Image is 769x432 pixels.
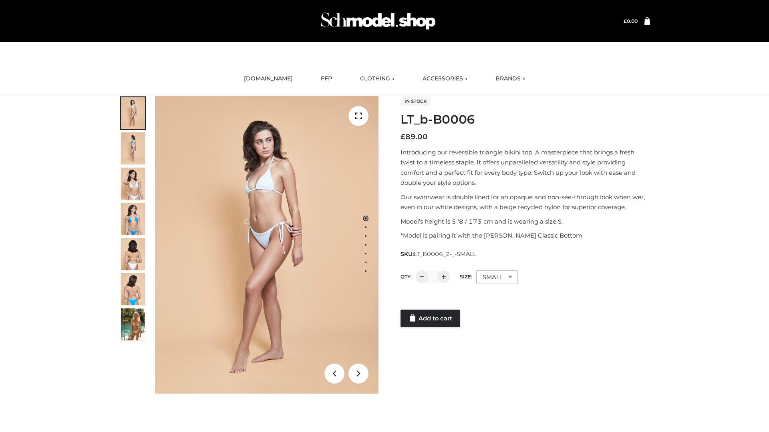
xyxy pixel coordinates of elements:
[401,216,650,227] p: Model’s height is 5 ‘8 / 173 cm and is wearing a size S.
[318,5,438,37] img: Schmodel Admin 964
[401,249,477,259] span: SKU:
[354,70,401,88] a: CLOTHING
[401,310,460,327] a: Add to cart
[121,168,145,200] img: ArielClassicBikiniTop_CloudNine_AzureSky_OW114ECO_3-scaled.jpg
[401,96,431,106] span: In stock
[121,132,145,164] img: ArielClassicBikiniTop_CloudNine_AzureSky_OW114ECO_2-scaled.jpg
[401,147,650,188] p: Introducing our reversible triangle bikini top. A masterpiece that brings a fresh twist to a time...
[489,70,531,88] a: BRANDS
[401,192,650,212] p: Our swimwear is double lined for an opaque and non-see-through look when wet, even in our white d...
[155,96,378,394] img: ArielClassicBikiniTop_CloudNine_AzureSky_OW114ECO_1
[121,273,145,305] img: ArielClassicBikiniTop_CloudNine_AzureSky_OW114ECO_8-scaled.jpg
[460,274,472,280] label: Size:
[476,270,518,284] div: SMALL
[414,250,476,258] span: LT_B0006_2-_-SMALL
[401,112,650,127] h1: LT_b-B0006
[624,18,638,24] a: £0.00
[238,70,299,88] a: [DOMAIN_NAME]
[121,238,145,270] img: ArielClassicBikiniTop_CloudNine_AzureSky_OW114ECO_7-scaled.jpg
[315,70,338,88] a: FFP
[121,203,145,235] img: ArielClassicBikiniTop_CloudNine_AzureSky_OW114ECO_4-scaled.jpg
[624,18,627,24] span: £
[401,230,650,241] p: *Model is pairing it with the [PERSON_NAME] Classic Bottom
[121,308,145,340] img: Arieltop_CloudNine_AzureSky2.jpg
[624,18,638,24] bdi: 0.00
[417,70,473,88] a: ACCESSORIES
[401,132,428,141] bdi: 89.00
[401,274,412,280] label: QTY:
[401,132,405,141] span: £
[121,97,145,129] img: ArielClassicBikiniTop_CloudNine_AzureSky_OW114ECO_1-scaled.jpg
